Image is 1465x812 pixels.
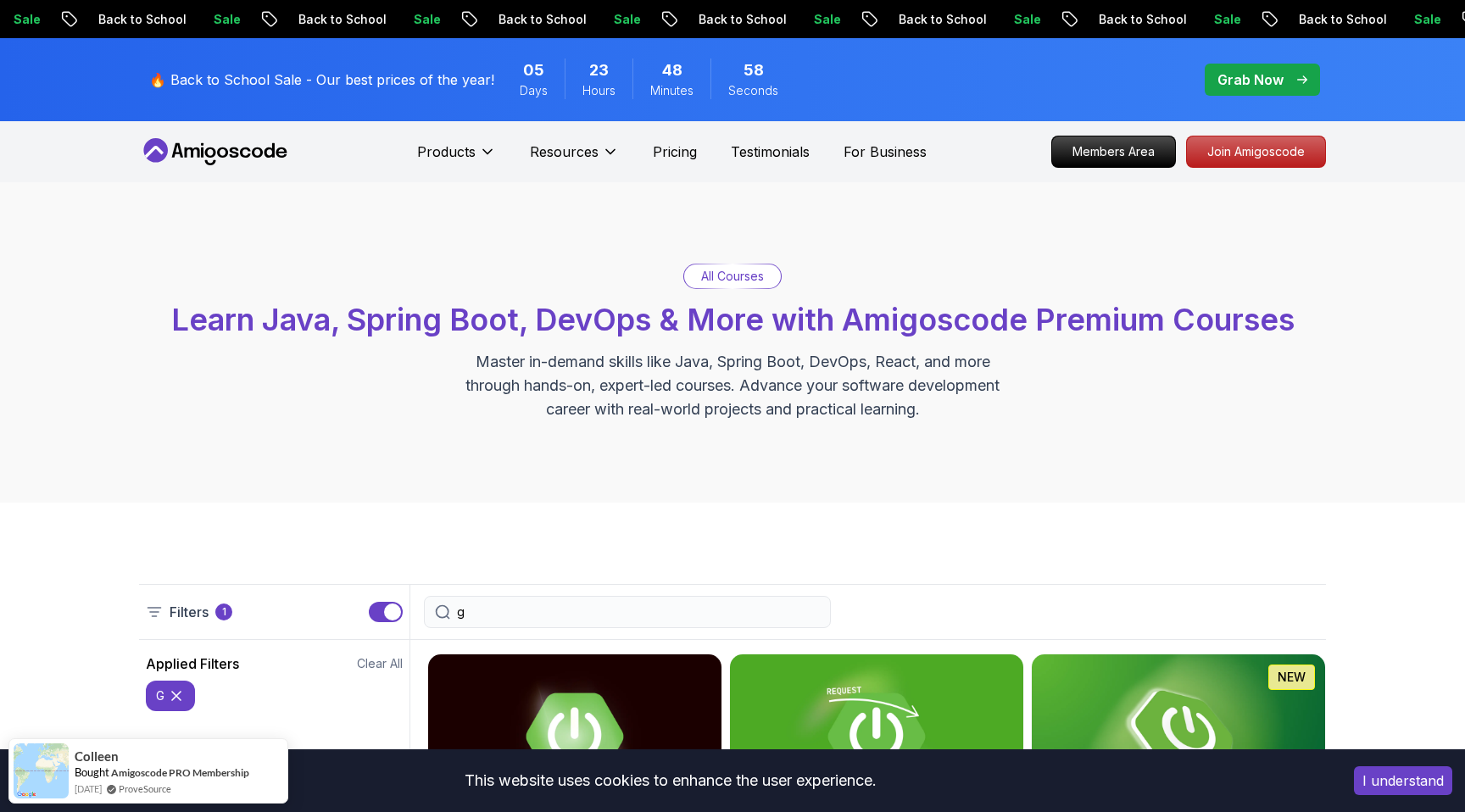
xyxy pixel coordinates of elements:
[582,82,616,99] span: Hours
[457,603,820,620] input: Search Java, React, Spring boot ...
[701,268,764,285] p: All Courses
[731,142,810,162] a: Testimonials
[980,11,1034,28] p: Sale
[530,142,619,175] button: Resources
[417,142,496,175] button: Products
[75,765,109,779] span: Bought
[520,82,548,99] span: Days
[1278,669,1306,686] p: NEW
[149,70,494,90] p: 🔥 Back to School Sale - Our best prices of the year!
[530,142,599,162] p: Resources
[1354,766,1452,795] button: Accept cookies
[417,142,476,162] p: Products
[1180,11,1234,28] p: Sale
[265,11,380,28] p: Back to School
[1186,136,1326,168] a: Join Amigoscode
[222,605,226,619] p: 1
[653,142,697,162] a: Pricing
[14,743,69,798] img: provesource social proof notification image
[1065,11,1180,28] p: Back to School
[1265,11,1380,28] p: Back to School
[523,58,544,82] span: 5 Days
[844,142,927,162] a: For Business
[865,11,980,28] p: Back to School
[156,687,164,704] p: g
[1187,136,1325,167] p: Join Amigoscode
[589,58,609,82] span: 23 Hours
[662,58,682,82] span: 48 Minutes
[146,653,239,674] h2: Applied Filters
[64,11,180,28] p: Back to School
[448,350,1017,421] p: Master in-demand skills like Java, Spring Boot, DevOps, React, and more through hands-on, expert-...
[1052,136,1175,167] p: Members Area
[465,11,580,28] p: Back to School
[119,781,171,796] a: ProveSource
[170,602,209,622] p: Filters
[1051,136,1176,168] a: Members Area
[75,781,102,796] span: [DATE]
[1217,70,1284,90] p: Grab Now
[744,58,764,82] span: 58 Seconds
[1380,11,1434,28] p: Sale
[665,11,780,28] p: Back to School
[146,681,195,711] button: g
[780,11,834,28] p: Sale
[171,301,1295,338] span: Learn Java, Spring Boot, DevOps & More with Amigoscode Premium Courses
[650,82,694,99] span: Minutes
[728,82,778,99] span: Seconds
[180,11,234,28] p: Sale
[13,762,1329,799] div: This website uses cookies to enhance the user experience.
[380,11,434,28] p: Sale
[357,655,403,672] button: Clear All
[111,766,249,779] a: Amigoscode PRO Membership
[580,11,634,28] p: Sale
[75,749,119,764] span: Colleen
